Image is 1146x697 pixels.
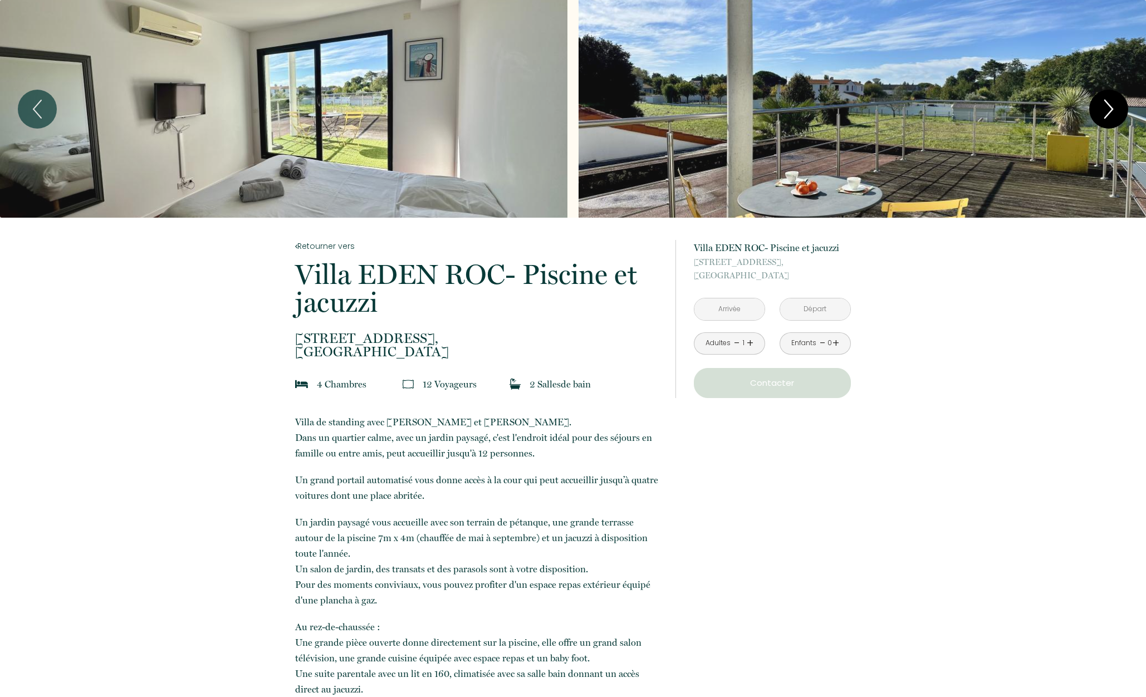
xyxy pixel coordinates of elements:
div: Enfants [791,338,816,348]
p: Villa de standing avec [PERSON_NAME] et [PERSON_NAME]. Dans un quartier calme, avec un jardin pay... [295,414,660,461]
a: - [734,335,740,352]
input: Arrivée [694,298,765,320]
span: s [557,379,561,390]
a: + [747,335,753,352]
p: 12 Voyageur [423,376,477,392]
img: guests [403,379,414,390]
p: 2 Salle de bain [530,376,591,392]
p: [GEOGRAPHIC_DATA] [295,332,660,359]
p: Villa EDEN ROC- Piscine et jacuzzi [295,261,660,316]
p: Un jardin paysagé vous accueille avec son terrain de pétanque, une grande terrasse autour de la p... [295,514,660,608]
p: [GEOGRAPHIC_DATA] [694,256,851,282]
p: Villa EDEN ROC- Piscine et jacuzzi [694,240,851,256]
button: Previous [18,90,57,129]
span: s [363,379,366,390]
div: 1 [741,338,746,348]
p: Contacter [698,376,847,390]
span: [STREET_ADDRESS], [694,256,851,269]
p: Un grand portail automatisé vous donne accès à la cour qui peut accueillir jusqu’à quatre voiture... [295,472,660,503]
a: + [832,335,839,352]
p: 4 Chambre [317,376,366,392]
a: Retourner vers [295,240,660,252]
button: Next [1089,90,1128,129]
button: Contacter [694,368,851,398]
div: 0 [827,338,832,348]
div: Adultes [706,338,731,348]
a: - [820,335,826,352]
span: s [473,379,477,390]
input: Départ [780,298,850,320]
span: [STREET_ADDRESS], [295,332,660,345]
